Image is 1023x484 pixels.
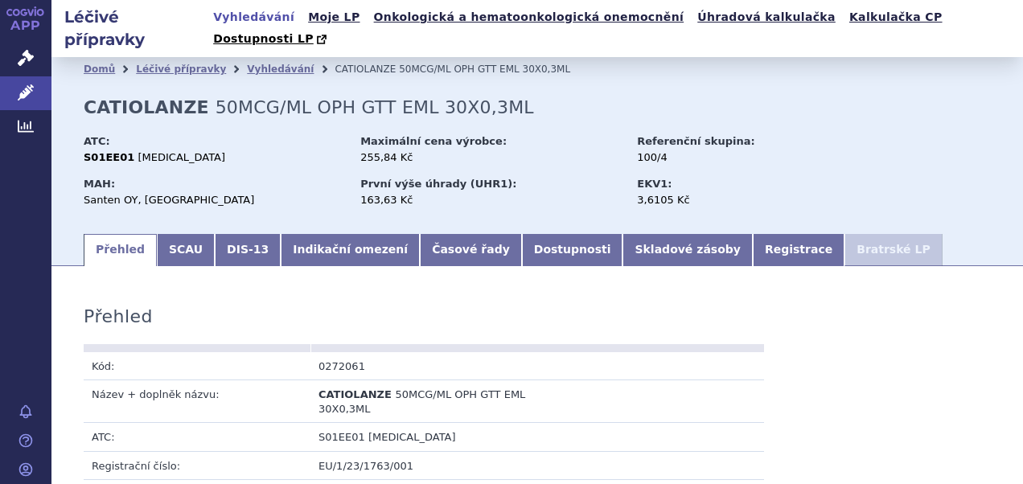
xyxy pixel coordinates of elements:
[208,6,299,28] a: Vyhledávání
[281,234,420,266] a: Indikační omezení
[360,193,622,207] div: 163,63 Kč
[692,6,840,28] a: Úhradová kalkulačka
[522,234,623,266] a: Dostupnosti
[208,28,335,51] a: Dostupnosti LP
[303,6,364,28] a: Moje LP
[84,135,110,147] strong: ATC:
[368,431,456,443] span: [MEDICAL_DATA]
[84,178,115,190] strong: MAH:
[136,64,226,75] a: Léčivé přípravky
[84,64,115,75] a: Domů
[360,150,622,165] div: 255,84 Kč
[51,6,208,51] h2: Léčivé přípravky
[310,451,764,479] td: EU/1/23/1763/001
[637,178,672,190] strong: EKV1:
[84,451,310,479] td: Registrační číslo:
[637,193,818,207] div: 3,6105 Kč
[753,234,844,266] a: Registrace
[157,234,215,266] a: SCAU
[84,151,134,163] strong: S01EE01
[420,234,522,266] a: Časové řady
[637,135,754,147] strong: Referenční skupina:
[318,388,525,415] span: 50MCG/ML OPH GTT EML 30X0,3ML
[84,306,153,327] h3: Přehled
[318,431,365,443] span: S01EE01
[215,234,281,266] a: DIS-13
[360,178,516,190] strong: První výše úhrady (UHR1):
[84,193,345,207] div: Santen OY, [GEOGRAPHIC_DATA]
[622,234,752,266] a: Skladové zásoby
[399,64,570,75] span: 50MCG/ML OPH GTT EML 30X0,3ML
[310,352,537,380] td: 0272061
[369,6,689,28] a: Onkologická a hematoonkologická onemocnění
[637,150,818,165] div: 100/4
[84,380,310,423] td: Název + doplněk názvu:
[84,234,157,266] a: Přehled
[216,97,534,117] span: 50MCG/ML OPH GTT EML 30X0,3ML
[138,151,225,163] span: [MEDICAL_DATA]
[844,6,947,28] a: Kalkulačka CP
[84,423,310,451] td: ATC:
[84,97,209,117] strong: CATIOLANZE
[335,64,396,75] span: CATIOLANZE
[213,32,314,45] span: Dostupnosti LP
[360,135,507,147] strong: Maximální cena výrobce:
[318,388,392,400] span: CATIOLANZE
[84,352,310,380] td: Kód:
[247,64,314,75] a: Vyhledávání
